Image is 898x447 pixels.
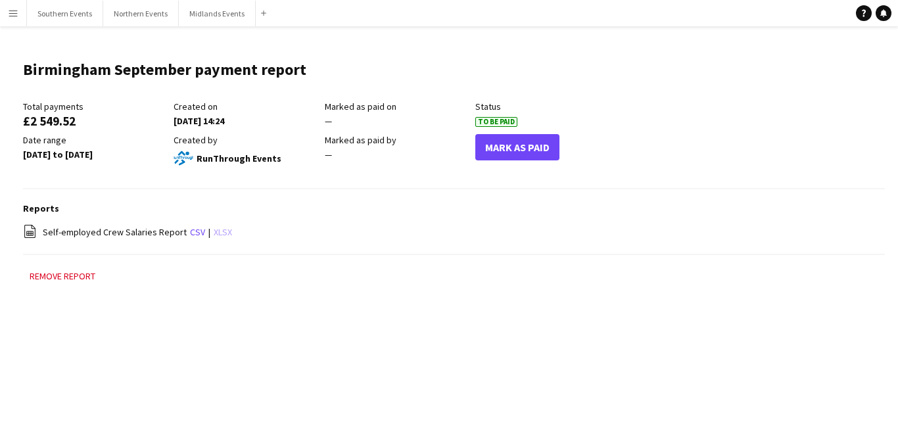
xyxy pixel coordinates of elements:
[325,101,469,112] div: Marked as paid on
[475,134,559,160] button: Mark As Paid
[43,226,187,238] span: Self-employed Crew Salaries Report
[23,202,885,214] h3: Reports
[214,226,232,238] a: xlsx
[23,115,167,127] div: £2 549.52
[174,101,318,112] div: Created on
[23,101,167,112] div: Total payments
[325,134,469,146] div: Marked as paid by
[27,1,103,26] button: Southern Events
[174,149,318,168] div: RunThrough Events
[190,226,205,238] a: csv
[325,115,332,127] span: —
[23,60,306,80] h1: Birmingham September payment report
[23,149,167,160] div: [DATE] to [DATE]
[23,268,102,284] button: Remove report
[475,101,619,112] div: Status
[103,1,179,26] button: Northern Events
[23,134,167,146] div: Date range
[179,1,256,26] button: Midlands Events
[174,134,318,146] div: Created by
[475,117,517,127] span: To Be Paid
[325,149,332,160] span: —
[174,115,318,127] div: [DATE] 14:24
[23,224,885,241] div: |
